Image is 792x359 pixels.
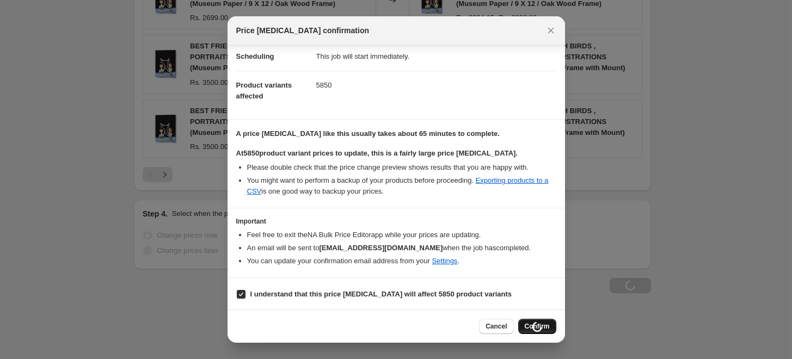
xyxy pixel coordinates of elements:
span: Scheduling [236,52,274,60]
b: A price [MEDICAL_DATA] like this usually takes about 65 minutes to complete. [236,129,500,138]
li: You can update your confirmation email address from your . [247,256,556,267]
dd: This job will start immediately. [316,42,556,71]
li: Please double check that the price change preview shows results that you are happy with. [247,162,556,173]
span: Product variants affected [236,81,292,100]
a: Settings [432,257,457,265]
b: I understand that this price [MEDICAL_DATA] will affect 5850 product variants [250,290,512,298]
dd: 5850 [316,71,556,100]
button: Cancel [479,319,513,334]
h3: Important [236,217,556,226]
span: Price [MEDICAL_DATA] confirmation [236,25,370,36]
b: [EMAIL_ADDRESS][DOMAIN_NAME] [319,244,443,252]
span: Cancel [486,322,507,331]
button: Close [543,23,558,38]
li: Feel free to exit the NA Bulk Price Editor app while your prices are updating. [247,230,556,240]
b: At 5850 product variant prices to update, this is a fairly large price [MEDICAL_DATA]. [236,149,518,157]
li: An email will be sent to when the job has completed . [247,243,556,253]
li: You might want to perform a backup of your products before proceeding. is one good way to backup ... [247,175,556,197]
